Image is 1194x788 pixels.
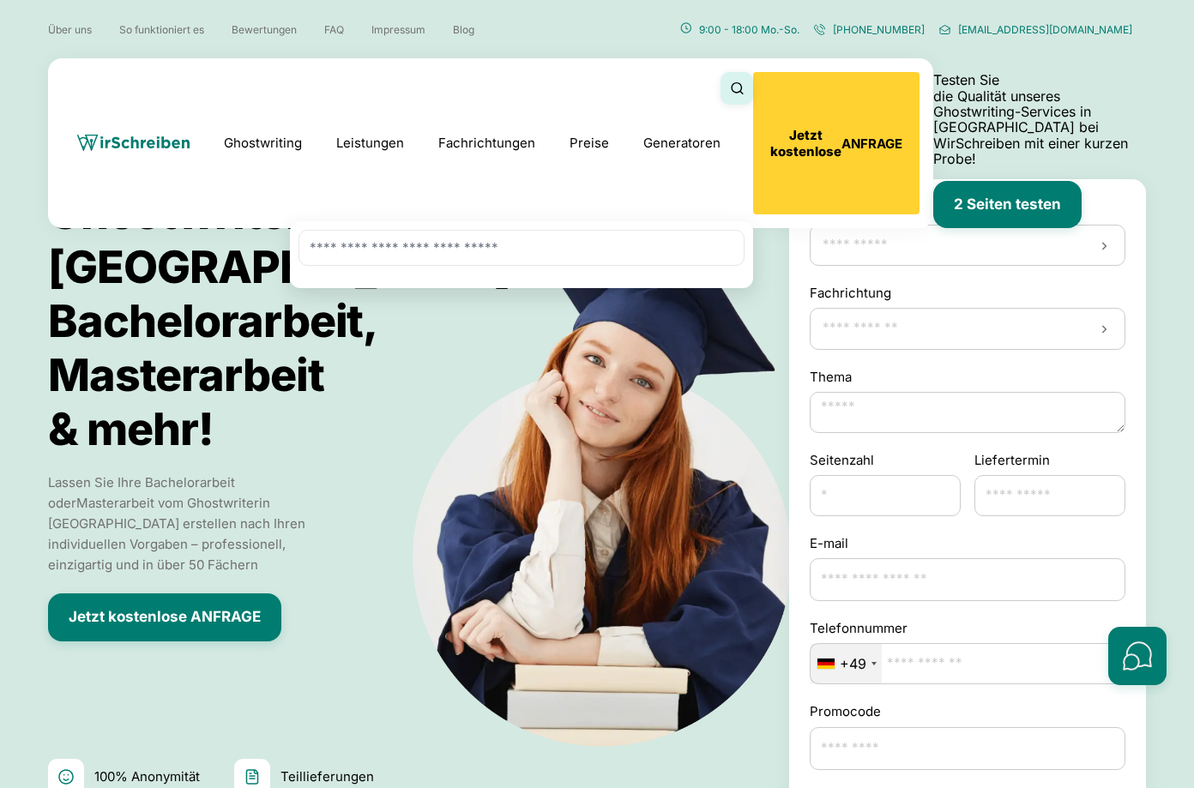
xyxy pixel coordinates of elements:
a: Generatoren [643,133,721,153]
h1: Ghostwriter [GEOGRAPHIC_DATA]: Bachelorarbeit, Masterarbeit & mehr! [48,186,655,456]
span: 100% Anonymität [94,767,200,787]
a: Blog [453,23,474,36]
a: Fachrichtungen [438,133,535,153]
a: Ghostwriting [224,133,302,153]
a: Über uns [48,23,92,36]
a: [EMAIL_ADDRESS][DOMAIN_NAME] [938,21,1132,37]
img: wirschreiben [77,135,190,152]
a: Impressum [371,23,425,36]
p: Testen Sie die Qualität unseres Ghostwriting-Services in [GEOGRAPHIC_DATA] bei WirSchreiben mit e... [933,72,1146,166]
span: [PHONE_NUMBER] [833,23,925,36]
button: Jetzt kostenloseANFRAGE [753,72,920,214]
label: Telefonnummer [810,618,1125,639]
p: Lassen Sie Ihre Bachelorarbeit oder Masterarbeit vom Ghostwriter in [GEOGRAPHIC_DATA] erstellen n... [48,472,314,575]
a: FAQ [324,23,344,36]
button: 2 Seiten testen [933,181,1082,229]
span: Teillieferungen [280,767,374,787]
img: Ghostwriter Österreich: Bachelorarbeit, Masterarbeit <br>& mehr! [371,186,860,749]
label: Thema [810,367,1125,388]
button: Suche schließen [721,72,753,105]
div: +49 [840,656,866,671]
a: [PHONE_NUMBER] [813,21,925,37]
b: Jetzt kostenlose [770,127,841,159]
a: So funktioniert es [119,23,204,36]
ul: Suchergebnisse [298,273,745,280]
a: Leistungen [336,133,404,153]
label: Fachrichtung [810,283,891,304]
label: Promocode [810,701,1125,722]
label: Seitenzahl [810,450,961,471]
div: Telephone country code [811,644,882,683]
a: Preise [570,135,609,151]
span: 9:00 - 18:00 Mo.-So. [699,23,799,36]
a: Bewertungen [232,23,297,36]
button: Jetzt kostenlose ANFRAGE [48,593,281,641]
label: Liefertermin [974,450,1050,471]
label: E-mail [810,533,1125,554]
